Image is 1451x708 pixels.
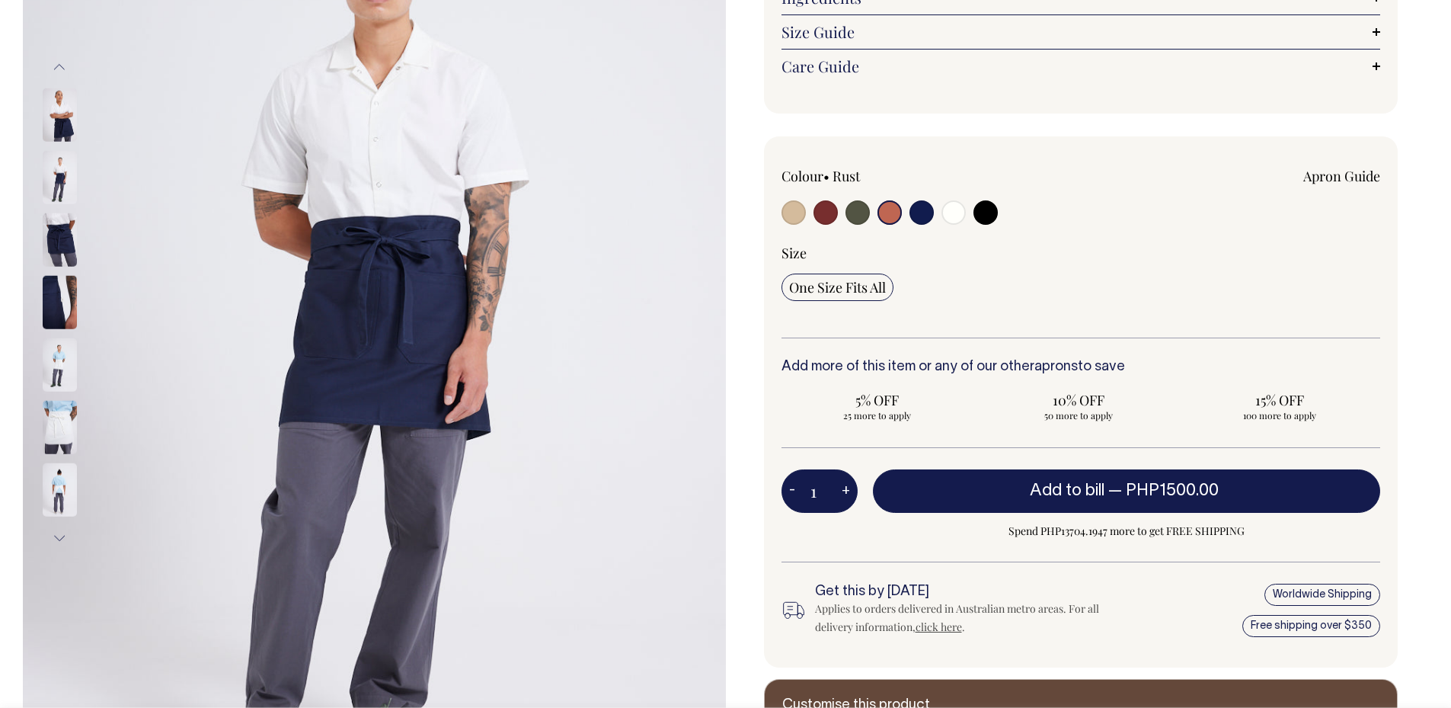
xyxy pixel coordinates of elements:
[1108,483,1222,498] span: —
[781,57,1381,75] a: Care Guide
[789,409,966,421] span: 25 more to apply
[781,386,973,426] input: 5% OFF 25 more to apply
[1184,386,1376,426] input: 15% OFF 100 more to apply
[43,463,77,517] img: off-white
[1126,483,1219,498] span: PHP1500.00
[834,476,858,507] button: +
[873,469,1381,512] button: Add to bill —PHP1500.00
[781,167,1021,185] div: Colour
[990,409,1167,421] span: 50 more to apply
[781,244,1381,262] div: Size
[833,167,860,185] label: Rust
[43,88,77,142] img: dark-navy
[1034,360,1078,373] a: aprons
[781,360,1381,375] h6: Add more of this item or any of our other to save
[789,278,886,296] span: One Size Fits All
[990,391,1167,409] span: 10% OFF
[48,50,71,84] button: Previous
[1191,409,1368,421] span: 100 more to apply
[815,585,1109,600] h6: Get this by [DATE]
[916,620,962,634] a: click here
[789,391,966,409] span: 5% OFF
[983,386,1175,426] input: 10% OFF 50 more to apply
[873,522,1381,540] span: Spend PHP13704.1947 more to get FREE SHIPPING
[781,23,1381,41] a: Size Guide
[43,276,77,329] img: dark-navy
[43,338,77,392] img: off-white
[43,401,77,454] img: off-white
[48,521,71,556] button: Next
[43,151,77,204] img: dark-navy
[781,274,893,301] input: One Size Fits All
[815,600,1109,636] div: Applies to orders delivered in Australian metro areas. For all delivery information, .
[781,476,803,507] button: -
[43,213,77,267] img: dark-navy
[1303,167,1380,185] a: Apron Guide
[823,167,829,185] span: •
[1030,483,1104,498] span: Add to bill
[1191,391,1368,409] span: 15% OFF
